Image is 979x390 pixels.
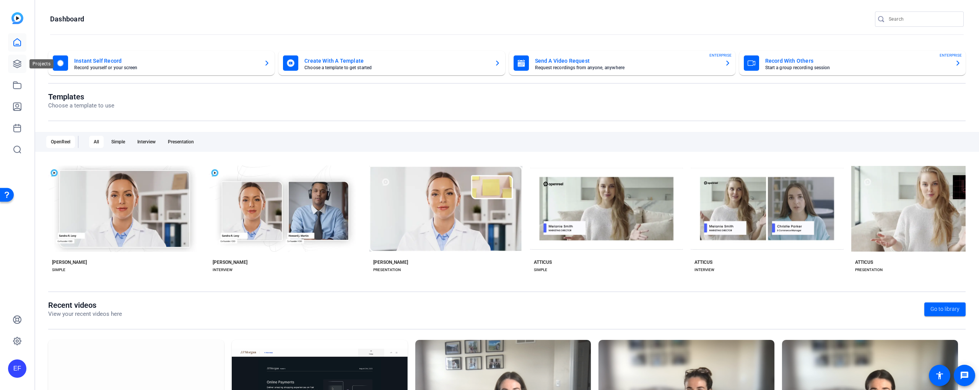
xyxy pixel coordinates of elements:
div: SIMPLE [534,267,547,273]
span: ENTERPRISE [940,52,962,58]
mat-card-title: Send A Video Request [535,56,719,65]
mat-icon: message [960,371,969,380]
mat-icon: accessibility [935,371,944,380]
div: Projects [29,59,54,68]
div: All [89,136,104,148]
div: Presentation [163,136,198,148]
mat-card-title: Create With A Template [304,56,488,65]
h1: Templates [48,92,114,101]
div: PRESENTATION [373,267,401,273]
div: INTERVIEW [694,267,714,273]
div: EF [8,359,26,378]
span: Go to library [930,305,959,313]
p: Choose a template to use [48,101,114,110]
span: ENTERPRISE [709,52,732,58]
div: ATTICUS [534,259,552,265]
button: Record With OthersStart a group recording sessionENTERPRISE [739,51,966,75]
div: SIMPLE [52,267,65,273]
img: blue-gradient.svg [11,12,23,24]
mat-card-subtitle: Record yourself or your screen [74,65,258,70]
h1: Dashboard [50,15,84,24]
mat-card-title: Record With Others [765,56,949,65]
div: [PERSON_NAME] [213,259,247,265]
p: View your recent videos here [48,310,122,318]
div: OpenReel [46,136,75,148]
div: PRESENTATION [855,267,883,273]
div: INTERVIEW [213,267,233,273]
button: Instant Self RecordRecord yourself or your screen [48,51,275,75]
mat-card-subtitle: Choose a template to get started [304,65,488,70]
h1: Recent videos [48,301,122,310]
div: Interview [133,136,160,148]
div: Simple [107,136,130,148]
mat-card-subtitle: Request recordings from anyone, anywhere [535,65,719,70]
input: Search [889,15,958,24]
div: [PERSON_NAME] [52,259,87,265]
button: Send A Video RequestRequest recordings from anyone, anywhereENTERPRISE [509,51,735,75]
a: Go to library [924,302,966,316]
div: ATTICUS [694,259,712,265]
div: ATTICUS [855,259,873,265]
mat-card-subtitle: Start a group recording session [765,65,949,70]
div: [PERSON_NAME] [373,259,408,265]
button: Create With A TemplateChoose a template to get started [278,51,505,75]
mat-card-title: Instant Self Record [74,56,258,65]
